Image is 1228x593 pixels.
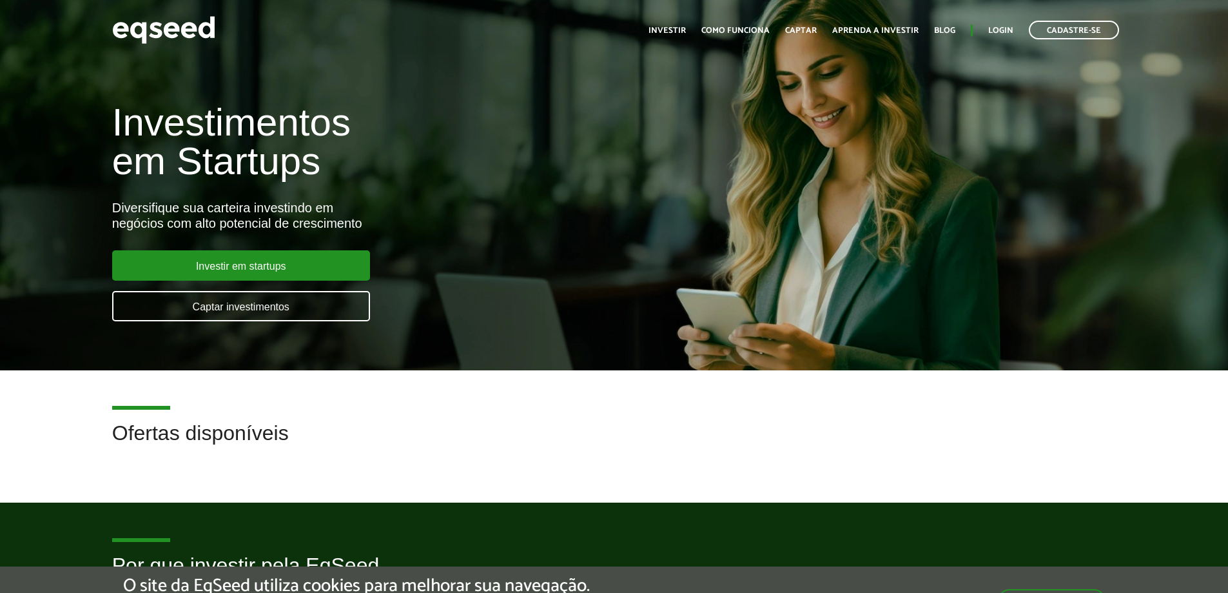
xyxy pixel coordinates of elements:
[832,26,919,35] a: Aprenda a investir
[112,103,707,181] h1: Investimentos em Startups
[112,291,370,321] a: Captar investimentos
[112,13,215,47] img: EqSeed
[785,26,817,35] a: Captar
[934,26,955,35] a: Blog
[701,26,770,35] a: Como funciona
[112,250,370,281] a: Investir em startups
[988,26,1013,35] a: Login
[112,422,1116,464] h2: Ofertas disponíveis
[1029,21,1119,39] a: Cadastre-se
[112,200,707,231] div: Diversifique sua carteira investindo em negócios com alto potencial de crescimento
[648,26,686,35] a: Investir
